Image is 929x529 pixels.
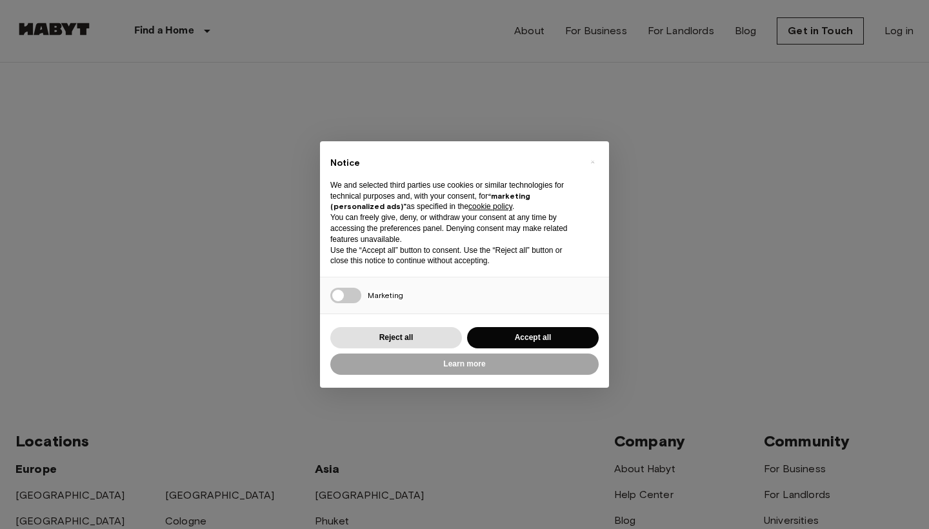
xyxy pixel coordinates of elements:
button: Learn more [330,354,599,375]
span: Marketing [368,290,403,300]
a: cookie policy [468,202,512,211]
strong: “marketing (personalized ads)” [330,191,530,212]
p: You can freely give, deny, or withdraw your consent at any time by accessing the preferences pane... [330,212,578,245]
h2: Notice [330,157,578,170]
p: Use the “Accept all” button to consent. Use the “Reject all” button or close this notice to conti... [330,245,578,267]
button: Accept all [467,327,599,348]
button: Close this notice [582,152,603,172]
span: × [590,154,595,170]
p: We and selected third parties use cookies or similar technologies for technical purposes and, wit... [330,180,578,212]
button: Reject all [330,327,462,348]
